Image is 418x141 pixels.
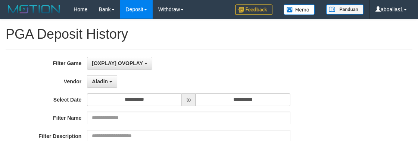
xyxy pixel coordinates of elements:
span: [OXPLAY] OVOPLAY [92,60,143,66]
img: Feedback.jpg [235,4,272,15]
h1: PGA Deposit History [6,27,412,42]
span: to [182,93,196,106]
button: [OXPLAY] OVOPLAY [87,57,152,70]
img: Button%20Memo.svg [284,4,315,15]
img: panduan.png [326,4,364,15]
img: MOTION_logo.png [6,4,62,15]
button: Aladin [87,75,117,88]
span: Aladin [92,78,108,84]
